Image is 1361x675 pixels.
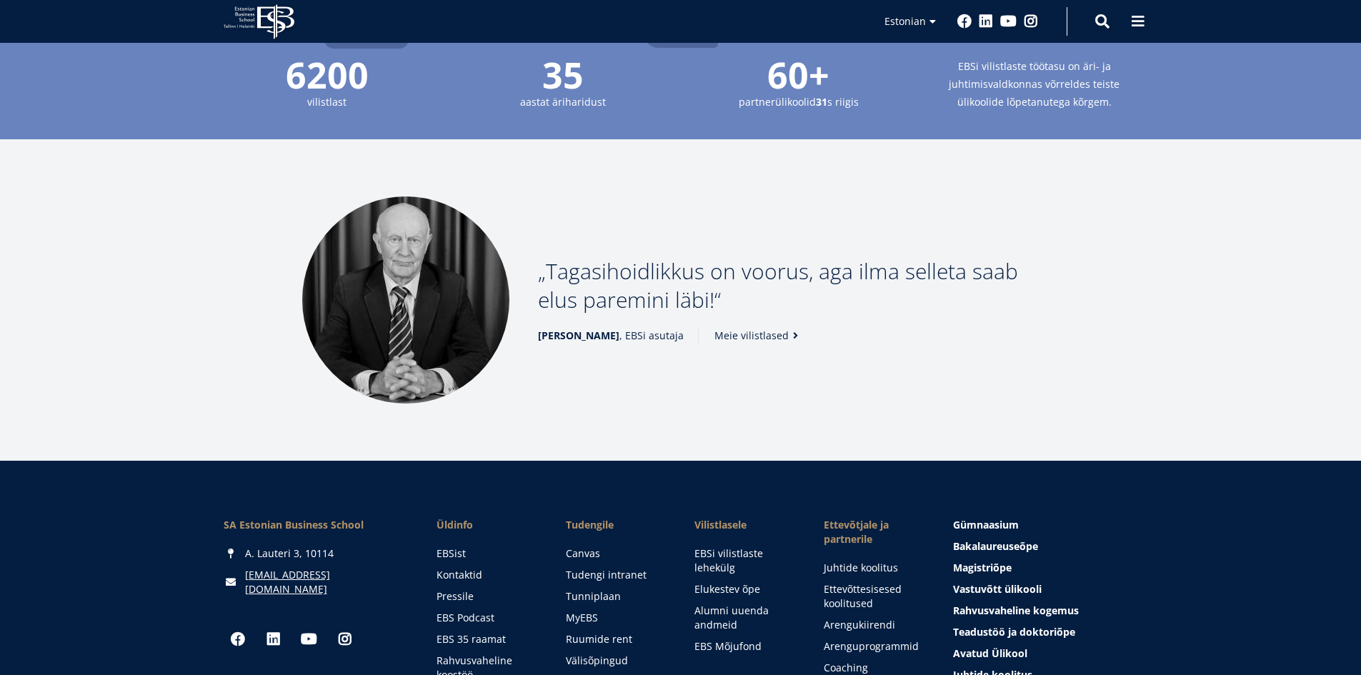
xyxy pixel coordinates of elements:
[824,518,924,546] span: Ettevõtjale ja partnerile
[953,561,1012,574] span: Magistriõpe
[437,546,537,561] a: EBSist
[259,625,288,654] a: Linkedin
[953,646,1137,661] a: Avatud Ülikool
[953,625,1075,639] span: Teadustöö ja doktoriõpe
[566,632,667,646] a: Ruumide rent
[566,546,667,561] a: Canvas
[824,582,924,611] a: Ettevõttesisesed koolitused
[538,329,684,343] span: , EBSi asutaja
[694,582,795,596] a: Elukestev õpe
[224,625,252,654] a: Facebook
[224,93,431,111] small: vilistlast
[538,257,1060,314] p: Tagasihoidlikkus on voorus, aga ilma selleta saab elus paremini läbi!
[953,646,1027,660] span: Avatud Ülikool
[437,589,537,604] a: Pressile
[953,539,1038,553] span: Bakalaureuseõpe
[953,604,1079,617] span: Rahvusvaheline kogemus
[824,561,924,575] a: Juhtide koolitus
[957,14,972,29] a: Facebook
[437,632,537,646] a: EBS 35 raamat
[566,518,667,532] a: Tudengile
[459,57,667,93] span: 35
[714,329,803,343] a: Meie vilistlased
[824,661,924,675] a: Coaching
[694,546,795,575] a: EBSi vilistlaste lehekülg
[694,639,795,654] a: EBS Mõjufond
[224,518,408,532] div: SA Estonian Business School
[931,57,1138,111] small: EBSi vilistlaste töötasu on äri- ja juhtimisvaldkonnas võrreldes teiste ülikoolide lõpetanutega k...
[953,539,1137,554] a: Bakalaureuseõpe
[953,582,1042,596] span: Vastuvõtt ülikooli
[695,57,902,93] span: 60+
[566,568,667,582] a: Tudengi intranet
[245,568,408,596] a: [EMAIL_ADDRESS][DOMAIN_NAME]
[953,582,1137,596] a: Vastuvõtt ülikooli
[953,518,1137,532] a: Gümnaasium
[824,618,924,632] a: Arengukiirendi
[694,518,795,532] span: Vilistlasele
[566,611,667,625] a: MyEBS
[816,95,827,109] strong: 31
[295,625,324,654] a: Youtube
[824,639,924,654] a: Arenguprogrammid
[1024,14,1038,29] a: Instagram
[953,625,1137,639] a: Teadustöö ja doktoriõpe
[437,611,537,625] a: EBS Podcast
[953,518,1019,531] span: Gümnaasium
[1000,14,1017,29] a: Youtube
[302,196,509,404] img: Madis Habakuk
[331,625,359,654] a: Instagram
[566,654,667,668] a: Välisõpingud
[224,57,431,93] span: 6200
[437,518,537,532] span: Üldinfo
[694,604,795,632] a: Alumni uuenda andmeid
[437,568,537,582] a: Kontaktid
[953,604,1137,618] a: Rahvusvaheline kogemus
[224,546,408,561] div: A. Lauteri 3, 10114
[459,93,667,111] small: aastat äriharidust
[695,93,902,111] small: partnerülikoolid s riigis
[979,14,993,29] a: Linkedin
[953,561,1137,575] a: Magistriõpe
[538,329,619,342] strong: [PERSON_NAME]
[566,589,667,604] a: Tunniplaan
